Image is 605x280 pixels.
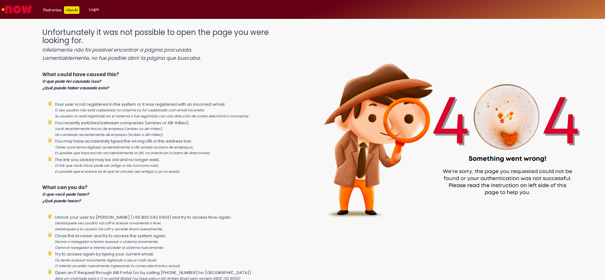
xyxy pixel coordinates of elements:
[55,239,158,244] i: Fechar o navegador e tentar acessar o sistema novamente;
[1,3,33,16] img: ServiceNow
[55,169,180,174] i: Es posible que el enlace en el que ha clicado sea antiguo y ya no exista;
[55,132,163,137] i: Ha cambiado recientemente de empresa (Ambev o AB-InBev);
[296,22,605,238] img: 404_ambev_new.png
[55,137,296,156] li: You may have accidentally typed the wrong URL in the address bar;
[55,227,163,232] i: Desbloquea a tu usuario vía LUPI y accede Ahora nuevamente;
[55,232,296,251] li: Close the browser and try to access the system again;
[55,108,205,113] i: O seu usuário não está cadastrado no sistema ou foi cadastrado com email incorreto;
[43,6,79,14] div: Padroniza
[55,145,193,150] i: Talvez você tenha digitado acidentalmente a URL errada na barra de endereços;
[55,151,210,155] i: Es posible que haya escrito accidentalmente la URL incorrecta en la barra de direcciones;
[55,221,161,226] i: Desbloqueie seu usuário via LUPI e acesse novamente o Now;
[55,214,296,232] li: Unlock your user by [PERSON_NAME] (+55 800 042 0403) and try to access Now again;
[42,192,89,197] i: O que você pode fazer?
[64,6,79,14] p: +GenAi
[55,163,159,168] i: O link que você clicou pode ser antigo e não funciona mais;
[55,264,180,268] i: O intenta acceder nuevamente ingresando tu correo electrónico actual;
[55,101,296,119] li: Your user is not registered in the system or it was registered with an incorrect email;
[42,71,296,91] p: What could have caused this?
[55,114,249,119] i: Su usuario no está registrado en el sistema o fue registrado con una dirección de correo electrón...
[55,156,296,175] li: The link you clicked may be old and no longer exist;
[55,119,296,138] li: You recently switched between companies (ambev or AB-InBev);
[42,28,296,62] h1: Unfortunately it was not possible to open the page you were looking for.
[42,198,81,204] i: ¿Qué puede hacer?
[42,184,296,204] p: What can you do?
[55,258,157,263] i: Ou tente acessar novamente digitando o seu e-mail atual;
[55,245,164,250] i: Cierra el navegador e intenta acceder al sistema nuevamente;
[55,250,296,269] li: Try to access again by typing your current email;
[42,46,192,53] i: Infelizmente não foi possível encontrar a página procurada.
[55,126,163,131] i: Você recentemente trocou de empresa (ambev ou ab-inbev);
[42,85,109,91] i: ¿Qué puede haber causado esto?
[42,54,201,62] i: Lamentablemente, no fue posible abrir la página que buscaba.
[42,79,101,84] i: O que pode ter causado isso?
